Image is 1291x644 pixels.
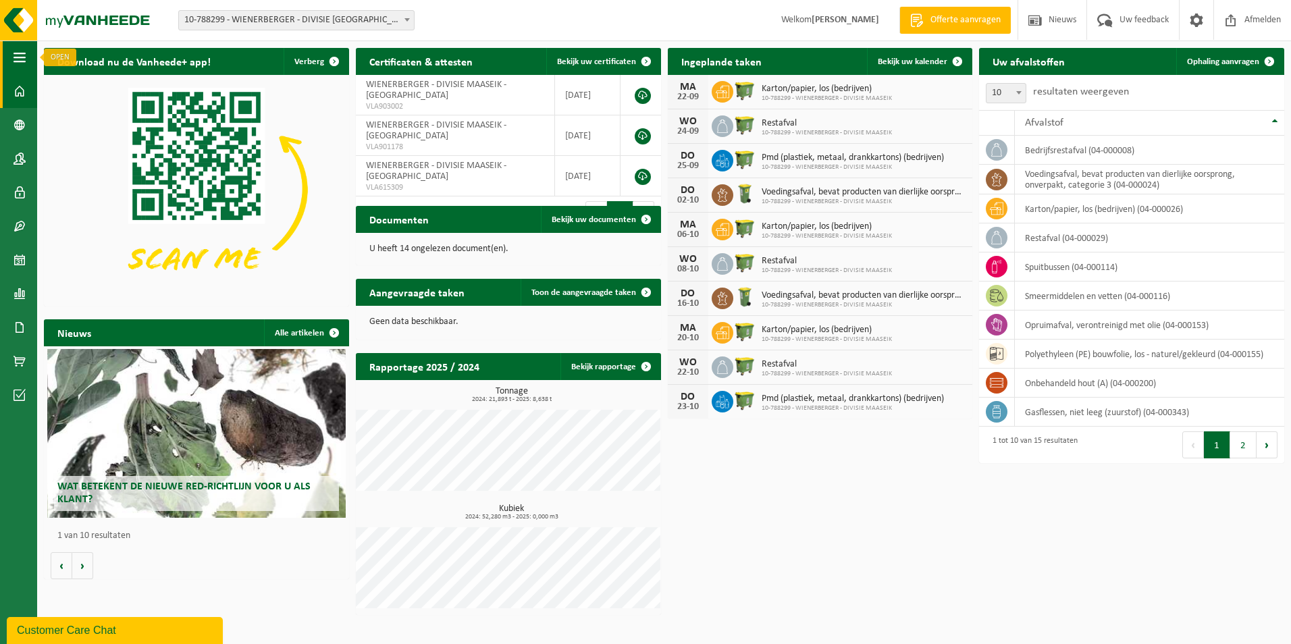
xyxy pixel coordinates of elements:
span: 10-788299 - WIENERBERGER - DIVISIE MAASEIK [762,95,892,103]
img: WB-0140-HPE-GN-50 [733,286,756,308]
div: 06-10 [675,230,702,240]
img: WB-1100-HPE-GN-50 [733,251,756,274]
span: Karton/papier, los (bedrijven) [762,221,892,232]
td: bedrijfsrestafval (04-000008) [1015,136,1284,165]
span: 2024: 52,280 m3 - 2025: 0,000 m3 [363,514,661,520]
td: opruimafval, verontreinigd met olie (04-000153) [1015,311,1284,340]
a: Bekijk uw kalender [867,48,971,75]
div: 22-09 [675,92,702,102]
td: karton/papier, los (bedrijven) (04-000026) [1015,194,1284,223]
span: 10-788299 - WIENERBERGER - DIVISIE MAASEIK [762,129,892,137]
div: 1 tot 10 van 15 resultaten [986,430,1078,460]
a: Bekijk rapportage [560,353,660,380]
span: Offerte aanvragen [927,14,1004,27]
span: Afvalstof [1025,117,1063,128]
span: Restafval [762,359,892,370]
div: WO [675,254,702,265]
div: DO [675,392,702,402]
span: Karton/papier, los (bedrijven) [762,84,892,95]
button: 2 [1230,431,1257,458]
span: 10-788299 - WIENERBERGER - DIVISIE MAASEIK [762,267,892,275]
div: WO [675,116,702,127]
td: restafval (04-000029) [1015,223,1284,252]
img: WB-0140-HPE-GN-50 [733,182,756,205]
td: polyethyleen (PE) bouwfolie, los - naturel/gekleurd (04-000155) [1015,340,1284,369]
span: Ophaling aanvragen [1187,57,1259,66]
img: WB-1100-HPE-GN-50 [733,354,756,377]
strong: [PERSON_NAME] [812,15,879,25]
span: WIENERBERGER - DIVISIE MAASEIK - [GEOGRAPHIC_DATA] [366,80,506,101]
div: 24-09 [675,127,702,136]
img: WB-1100-HPE-GN-50 [733,389,756,412]
h3: Kubiek [363,504,661,520]
span: Restafval [762,256,892,267]
span: VLA901178 [366,142,544,153]
span: 10-788299 - WIENERBERGER - DIVISIE MAASEIK [762,301,966,309]
button: 1 [1204,431,1230,458]
h2: Rapportage 2025 / 2024 [356,353,493,379]
iframe: chat widget [7,614,226,644]
h2: Download nu de Vanheede+ app! [44,48,224,74]
td: [DATE] [555,115,621,156]
div: 16-10 [675,299,702,308]
div: MA [675,219,702,230]
div: 02-10 [675,196,702,205]
td: onbehandeld hout (A) (04-000200) [1015,369,1284,398]
button: Previous [1182,431,1204,458]
span: 2024: 21,893 t - 2025: 8,638 t [363,396,661,403]
span: Toon de aangevraagde taken [531,288,636,297]
span: Bekijk uw documenten [552,215,636,224]
h3: Tonnage [363,387,661,403]
img: WB-1100-HPE-GN-50 [733,320,756,343]
div: MA [675,323,702,333]
h2: Aangevraagde taken [356,279,478,305]
h2: Uw afvalstoffen [979,48,1078,74]
img: WB-1100-HPE-GN-50 [733,79,756,102]
span: 10 [986,83,1026,103]
button: Verberg [284,48,348,75]
td: [DATE] [555,75,621,115]
span: Pmd (plastiek, metaal, drankkartons) (bedrijven) [762,153,944,163]
span: Verberg [294,57,324,66]
a: Ophaling aanvragen [1176,48,1283,75]
a: Bekijk uw certificaten [546,48,660,75]
span: 10-788299 - WIENERBERGER - DIVISIE MAASEIK [762,198,966,206]
a: Wat betekent de nieuwe RED-richtlijn voor u als klant? [47,349,346,518]
span: 10-788299 - WIENERBERGER - DIVISIE MAASEIK - MAASEIK [179,11,414,30]
img: Download de VHEPlus App [44,75,349,304]
div: 23-10 [675,402,702,412]
span: Pmd (plastiek, metaal, drankkartons) (bedrijven) [762,394,944,404]
span: 10-788299 - WIENERBERGER - DIVISIE MAASEIK [762,370,892,378]
span: 10-788299 - WIENERBERGER - DIVISIE MAASEIK [762,232,892,240]
div: MA [675,82,702,92]
span: VLA903002 [366,101,544,112]
div: 08-10 [675,265,702,274]
td: voedingsafval, bevat producten van dierlijke oorsprong, onverpakt, categorie 3 (04-000024) [1015,165,1284,194]
td: smeermiddelen en vetten (04-000116) [1015,281,1284,311]
h2: Ingeplande taken [668,48,775,74]
h2: Nieuws [44,319,105,346]
img: WB-1100-HPE-GN-50 [733,148,756,171]
td: [DATE] [555,156,621,196]
div: DO [675,288,702,299]
td: spuitbussen (04-000114) [1015,252,1284,281]
button: Next [1257,431,1277,458]
span: VLA615309 [366,182,544,193]
span: Restafval [762,118,892,129]
span: Wat betekent de nieuwe RED-richtlijn voor u als klant? [57,481,311,505]
span: Bekijk uw kalender [878,57,947,66]
button: Volgende [72,552,93,579]
h2: Certificaten & attesten [356,48,486,74]
span: 10-788299 - WIENERBERGER - DIVISIE MAASEIK [762,404,944,412]
span: WIENERBERGER - DIVISIE MAASEIK - [GEOGRAPHIC_DATA] [366,120,506,141]
img: WB-1100-HPE-GN-50 [733,217,756,240]
div: DO [675,151,702,161]
div: 25-09 [675,161,702,171]
h2: Documenten [356,206,442,232]
span: Karton/papier, los (bedrijven) [762,325,892,336]
a: Bekijk uw documenten [541,206,660,233]
div: DO [675,185,702,196]
span: 10-788299 - WIENERBERGER - DIVISIE MAASEIK - MAASEIK [178,10,415,30]
span: 10 [986,84,1026,103]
